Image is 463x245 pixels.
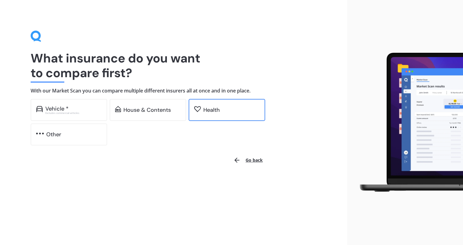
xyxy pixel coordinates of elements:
div: House & Contents [123,107,171,113]
div: Excludes commercial vehicles [45,112,102,114]
img: other.81dba5aafe580aa69f38.svg [36,130,44,137]
img: home-and-contents.b802091223b8502ef2dd.svg [115,106,121,112]
div: Health [203,107,220,113]
img: laptop.webp [352,50,463,195]
img: health.62746f8bd298b648b488.svg [194,106,201,112]
button: Go back [230,153,266,168]
div: Vehicle * [45,106,69,112]
img: car.f15378c7a67c060ca3f3.svg [36,106,43,112]
div: Other [46,131,61,138]
h4: With our Market Scan you can compare multiple different insurers all at once and in one place. [31,88,317,94]
h1: What insurance do you want to compare first? [31,51,317,80]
